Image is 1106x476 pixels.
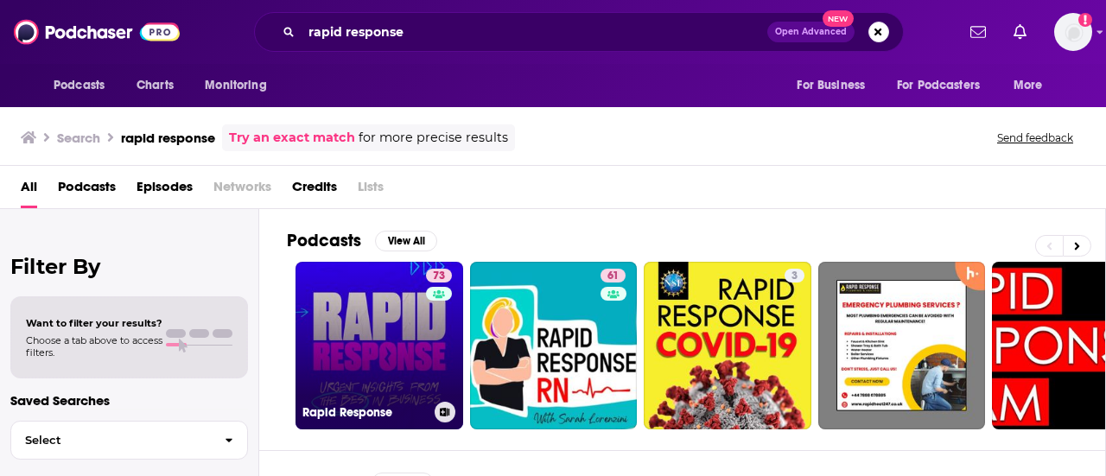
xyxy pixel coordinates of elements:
span: 73 [433,268,445,285]
span: Select [11,435,211,446]
svg: Add a profile image [1078,13,1092,27]
input: Search podcasts, credits, & more... [302,18,767,46]
a: 61 [601,269,626,282]
a: 61 [470,262,638,429]
span: for more precise results [359,128,508,148]
h3: Rapid Response [302,405,428,420]
button: Select [10,421,248,460]
a: 73 [426,269,452,282]
button: Send feedback [992,130,1078,145]
span: Want to filter your results? [26,317,162,329]
img: User Profile [1054,13,1092,51]
button: open menu [41,69,127,102]
span: Networks [213,173,271,208]
h2: Podcasts [287,230,361,251]
span: New [823,10,854,27]
span: 61 [607,268,619,285]
span: Monitoring [205,73,266,98]
a: 3 [644,262,811,429]
div: Search podcasts, credits, & more... [254,12,904,52]
h3: Search [57,130,100,146]
span: More [1014,73,1043,98]
span: Lists [358,173,384,208]
button: View All [375,231,437,251]
button: open menu [785,69,887,102]
span: Choose a tab above to access filters. [26,334,162,359]
span: Open Advanced [775,28,847,36]
button: open menu [1001,69,1065,102]
a: Try an exact match [229,128,355,148]
img: Podchaser - Follow, Share and Rate Podcasts [14,16,180,48]
a: 73Rapid Response [296,262,463,429]
span: Logged in as mdekoning [1054,13,1092,51]
a: Credits [292,173,337,208]
span: 3 [791,268,798,285]
button: Open AdvancedNew [767,22,855,42]
p: Saved Searches [10,392,248,409]
span: Podcasts [54,73,105,98]
span: Charts [137,73,174,98]
h3: rapid response [121,130,215,146]
a: Charts [125,69,184,102]
a: Episodes [137,173,193,208]
a: PodcastsView All [287,230,437,251]
a: Show notifications dropdown [963,17,993,47]
span: For Podcasters [897,73,980,98]
a: All [21,173,37,208]
span: For Business [797,73,865,98]
h2: Filter By [10,254,248,279]
a: 3 [785,269,804,282]
button: Show profile menu [1054,13,1092,51]
button: open menu [886,69,1005,102]
a: Show notifications dropdown [1007,17,1033,47]
a: Podcasts [58,173,116,208]
button: open menu [193,69,289,102]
